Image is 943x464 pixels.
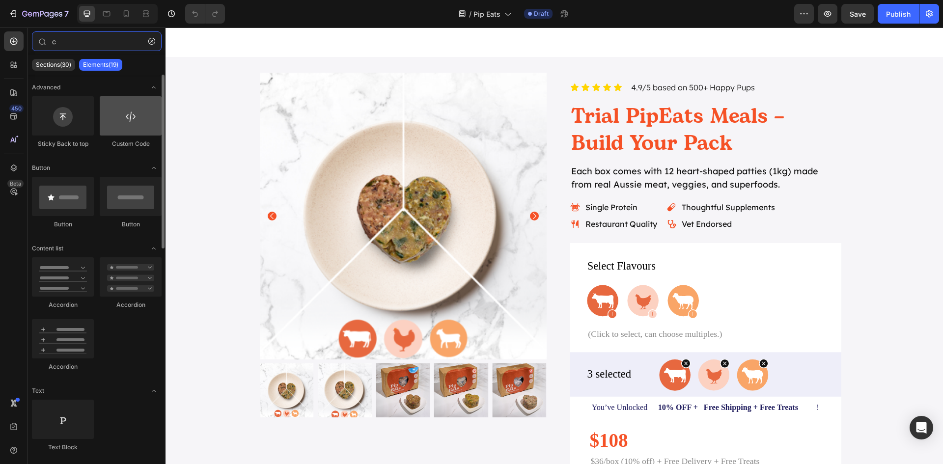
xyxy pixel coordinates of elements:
[406,137,675,164] p: Each box comes with 12 heart-shaped patties (1kg) made from real Aussie meat, veggies, and superf...
[100,300,162,309] div: Accordion
[364,184,373,193] button: Carousel Next Arrow
[146,241,162,256] span: Toggle open
[466,54,589,66] p: 4.9/5 based on 500+ Happy Pups
[32,164,50,172] span: Button
[100,220,162,229] div: Button
[146,383,162,399] span: Toggle open
[420,174,492,186] p: Single Protein
[146,160,162,176] span: Toggle open
[7,180,24,188] div: Beta
[32,244,63,253] span: Content list
[32,83,60,92] span: Advanced
[32,300,94,309] div: Accordion
[878,4,919,24] button: Publish
[185,4,225,24] div: Undo/Redo
[32,31,162,51] input: Search Sections & Elements
[100,139,162,148] div: Custom Code
[32,362,94,371] div: Accordion
[9,105,24,112] div: 450
[166,27,943,464] iframe: Design area
[534,9,549,18] span: Draft
[405,75,676,130] h2: Trial PipEats Meals – Build Your Pack
[83,61,118,69] p: Elements(19)
[32,220,94,229] div: Button
[36,61,71,69] p: Sections(30)
[32,443,94,452] div: Text Block
[64,8,69,20] p: 7
[4,4,73,24] button: 7
[910,416,933,439] div: Open Intercom Messenger
[516,191,610,202] p: Vet Endorsed
[146,80,162,95] span: Toggle open
[469,9,471,19] span: /
[32,386,44,395] span: Text
[473,9,500,19] span: Pip Eats
[420,191,492,202] p: Restaurant Quality
[850,10,866,18] span: Save
[841,4,874,24] button: Save
[32,139,94,148] div: Sticky Back to top
[886,9,911,19] div: Publish
[516,174,610,186] p: Thoughtful Supplements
